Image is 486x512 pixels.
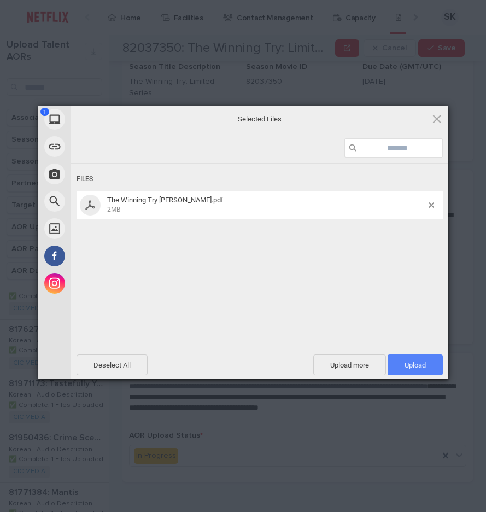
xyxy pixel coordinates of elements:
[77,169,443,189] div: Files
[40,108,49,116] span: 1
[38,133,169,160] div: Link (URL)
[38,270,169,297] div: Instagram
[38,188,169,215] div: Web Search
[405,361,426,369] span: Upload
[38,106,169,133] div: My Device
[38,160,169,188] div: Take Photo
[107,206,120,213] span: 2MB
[38,215,169,242] div: Unsplash
[104,196,429,214] span: The Winning Try AOR_Ian Kim.pdf
[313,354,386,375] span: Upload more
[107,196,224,204] span: The Winning Try [PERSON_NAME].pdf
[150,114,369,124] span: Selected Files
[77,354,148,375] span: Deselect All
[388,354,443,375] span: Upload
[431,113,443,125] span: Click here or hit ESC to close picker
[38,242,169,270] div: Facebook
